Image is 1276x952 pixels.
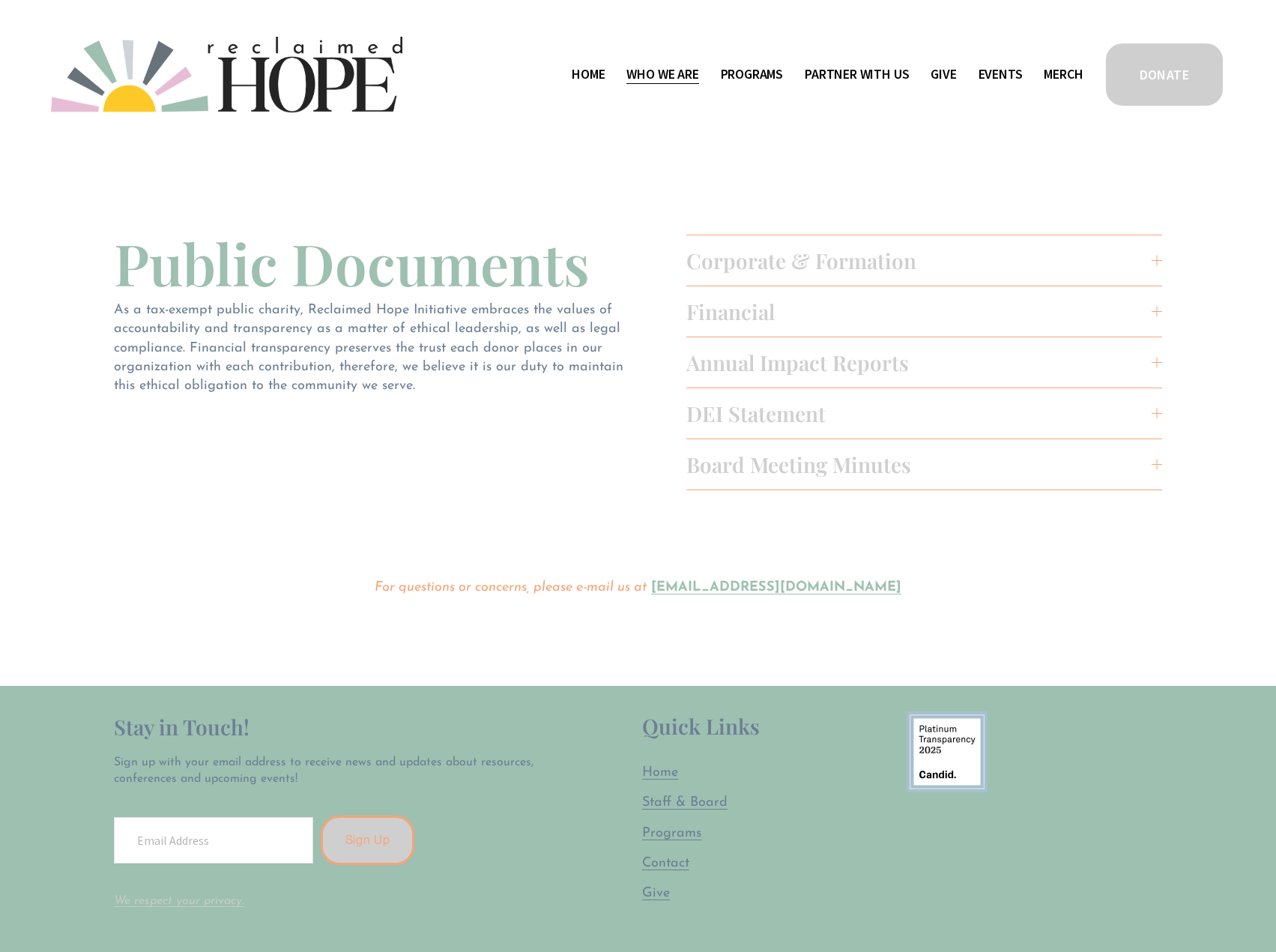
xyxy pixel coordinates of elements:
span: Financial [686,298,1152,325]
button: Corporate & Formation [686,235,1163,286]
span: Programs [642,827,701,840]
span: Public Documents [114,225,590,301]
button: Board Meeting Minutes [686,439,1163,489]
a: Staff & Board [642,794,728,813]
a: [EMAIL_ADDRESS][DOMAIN_NAME] [651,581,901,594]
em: For questions or concerns, please e-mail us at [375,581,647,594]
a: Programs [642,825,701,843]
a: Give [642,885,670,903]
span: Staff & Board [642,796,728,810]
a: We respect your privacy. [114,895,244,907]
button: DEI Statement [686,388,1163,439]
a: DONATE [1104,41,1225,108]
a: Contact [642,855,689,873]
a: Events [979,63,1023,87]
a: Merch [1044,63,1083,87]
span: Partner With Us [805,64,909,85]
a: folder dropdown [805,63,909,87]
span: Sign Up [345,833,390,847]
span: Programs [721,64,784,85]
span: Give [642,887,670,900]
img: 9878580 [907,711,988,792]
span: As a tax-exempt public charity, Reclaimed Hope Initiative embraces the values of accountability a... [114,304,628,393]
a: Give [931,63,956,87]
button: Annual Impact Reports [686,337,1163,388]
span: Board Meeting Minutes [686,451,1152,478]
span: Who We Are [626,64,698,85]
h2: Stay in Touch! [114,711,546,743]
span: Contact [642,857,689,870]
span: Corporate & Formation [686,247,1152,274]
a: Home [642,764,678,783]
button: Sign Up [321,816,415,865]
span: DEI Statement [686,400,1152,427]
a: folder dropdown [626,63,698,87]
span: Quick Links [642,712,760,740]
img: Reclaimed Hope Initiative [51,37,402,112]
a: Home [572,63,605,87]
button: Financial [686,286,1163,337]
input: Email Address [114,817,313,864]
p: Sign up with your email address to receive news and updates about resources, conferences and upco... [114,754,546,788]
span: Home [642,766,678,780]
span: Annual Impact Reports [686,349,1152,376]
a: folder dropdown [721,63,784,87]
